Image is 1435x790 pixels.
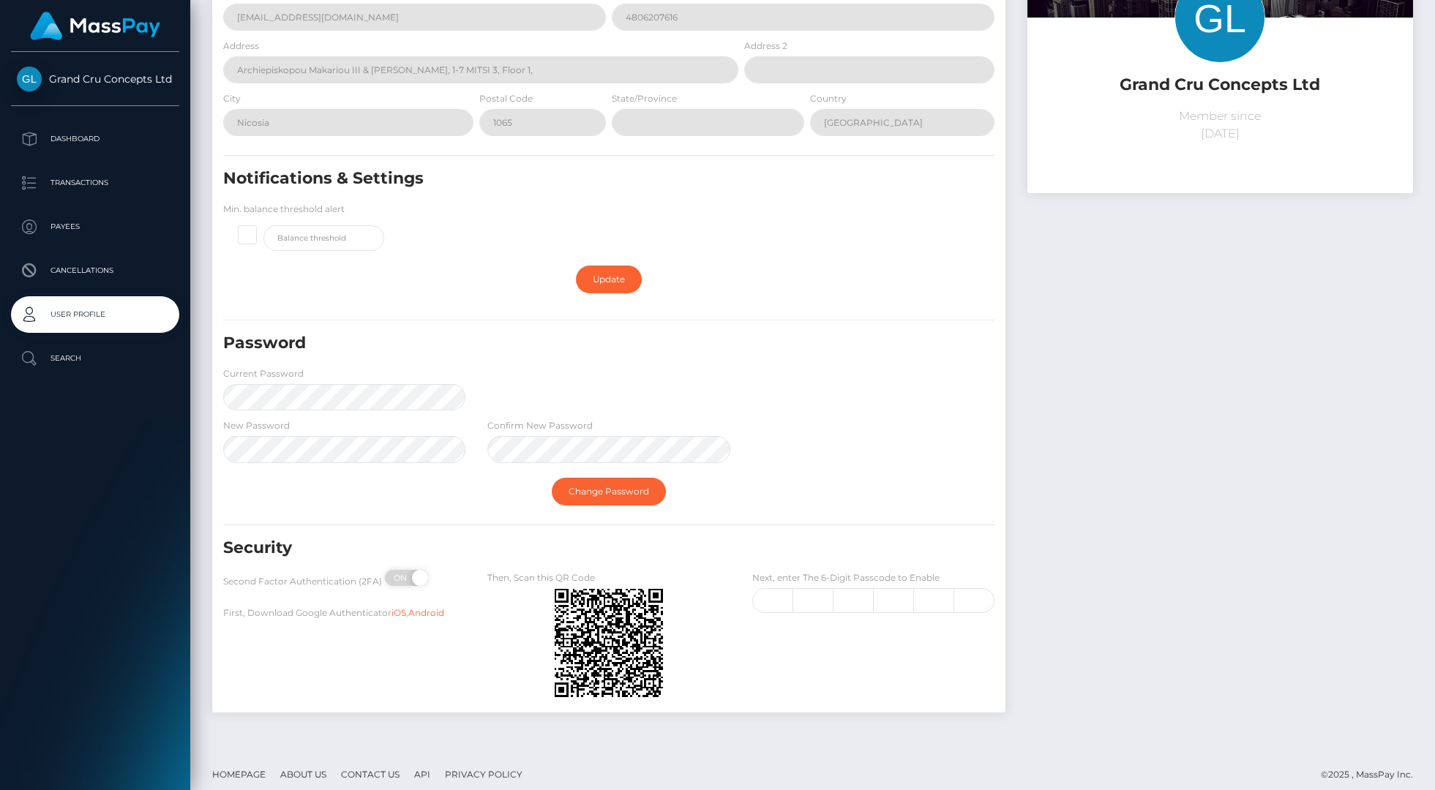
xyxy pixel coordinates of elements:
label: Next, enter The 6-Digit Passcode to Enable [752,571,940,584]
label: First, Download Google Authenticator , [223,606,444,620]
p: Transactions [17,172,173,194]
p: User Profile [17,304,173,326]
label: Second Factor Authentication (2FA) [223,575,382,588]
a: Update [576,266,642,293]
p: Search [17,347,173,369]
h5: Notifications & Settings [223,168,870,190]
label: New Password [223,419,290,432]
a: Android [408,607,444,618]
h5: Password [223,332,870,355]
label: Confirm New Password [487,419,593,432]
label: Address 2 [744,39,787,53]
a: User Profile [11,296,179,333]
a: About Us [274,763,332,786]
a: Payees [11,208,179,245]
label: State/Province [612,92,677,105]
h5: Security [223,537,870,560]
label: Country [810,92,847,105]
a: Change Password [552,478,666,505]
a: Transactions [11,165,179,201]
label: Postal Code [479,92,533,105]
a: API [408,763,436,786]
a: iOS [391,607,406,618]
a: Dashboard [11,121,179,157]
a: Cancellations [11,252,179,289]
div: © 2025 , MassPay Inc. [1321,767,1424,783]
span: Grand Cru Concepts Ltd [11,72,179,86]
label: Min. balance threshold alert [223,203,345,216]
img: Grand Cru Concepts Ltd [17,67,42,91]
label: Then, Scan this QR Code [487,571,595,584]
label: Current Password [223,367,304,380]
a: Search [11,340,179,377]
p: Dashboard [17,128,173,150]
h5: Grand Cru Concepts Ltd [1038,74,1402,97]
a: Homepage [206,763,271,786]
a: Privacy Policy [439,763,528,786]
p: Member since [DATE] [1038,108,1402,143]
a: Contact Us [335,763,405,786]
label: City [223,92,241,105]
label: Address [223,39,259,53]
span: ON [383,570,420,586]
img: MassPay Logo [30,12,160,40]
p: Cancellations [17,260,173,282]
p: Payees [17,216,173,238]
